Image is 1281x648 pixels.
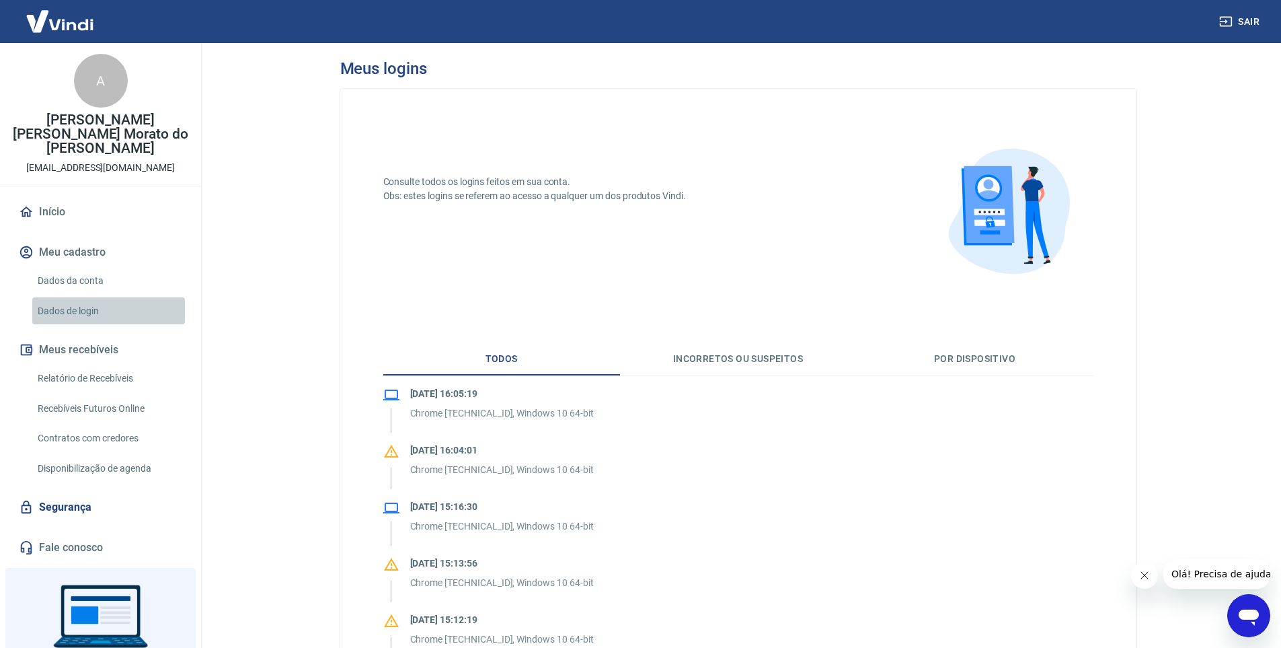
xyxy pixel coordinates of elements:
[1216,9,1265,34] button: Sair
[32,297,185,325] a: Dados de login
[16,533,185,563] a: Fale conosco
[16,335,185,365] button: Meus recebíveis
[1131,562,1158,589] iframe: Fechar mensagem
[410,576,594,590] p: Chrome [TECHNICAL_ID], Windows 10 64-bit
[410,556,594,571] p: [DATE] 15:13:56
[340,59,427,78] h3: Meus logins
[74,54,128,108] div: A
[16,238,185,267] button: Meu cadastro
[16,1,104,42] img: Vindi
[410,519,594,534] p: Chrome [TECHNICAL_ID], Windows 10 64-bit
[383,343,620,375] button: Todos
[16,197,185,227] a: Início
[8,9,113,20] span: Olá! Precisa de ajuda?
[32,425,185,452] a: Contratos com credores
[16,493,185,522] a: Segurança
[410,613,594,627] p: [DATE] 15:12:19
[1163,559,1270,589] iframe: Mensagem da empresa
[410,463,594,477] p: Chrome [TECHNICAL_ID], Windows 10 64-bit
[26,161,175,175] p: [EMAIL_ADDRESS][DOMAIN_NAME]
[410,500,594,514] p: [DATE] 15:16:30
[11,113,190,155] p: [PERSON_NAME] [PERSON_NAME] Morato do [PERSON_NAME]
[32,365,185,392] a: Relatório de Recebíveis
[32,395,185,423] a: Recebíveis Futuros Online
[410,406,594,421] p: Chrome [TECHNICAL_ID], Windows 10 64-bit
[383,175,686,203] p: Consulte todos os logins feitos em sua conta. Obs: estes logins se referem ao acesso a qualquer u...
[410,443,594,458] p: [DATE] 16:04:01
[925,132,1093,300] img: logins.cdfbea16a7fea1d4e4a2.png
[32,267,185,295] a: Dados da conta
[857,343,1093,375] button: Por dispositivo
[32,455,185,482] a: Disponibilização de agenda
[410,387,594,401] p: [DATE] 16:05:19
[620,343,857,375] button: Incorretos ou suspeitos
[410,633,594,647] p: Chrome [TECHNICAL_ID], Windows 10 64-bit
[1227,594,1270,637] iframe: Botão para abrir a janela de mensagens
